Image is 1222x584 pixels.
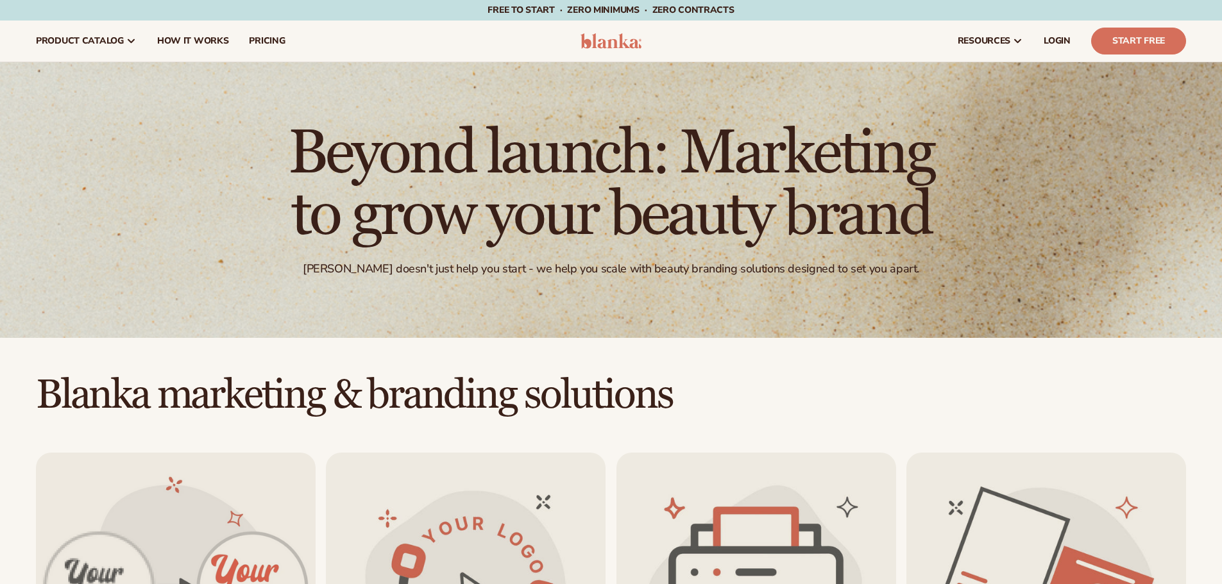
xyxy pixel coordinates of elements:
a: How It Works [147,21,239,62]
span: LOGIN [1044,36,1071,46]
span: pricing [249,36,285,46]
div: [PERSON_NAME] doesn't just help you start - we help you scale with beauty branding solutions desi... [303,262,919,276]
a: LOGIN [1033,21,1081,62]
h1: Beyond launch: Marketing to grow your beauty brand [259,123,964,246]
a: Start Free [1091,28,1186,54]
span: resources [958,36,1010,46]
span: How It Works [157,36,229,46]
span: Free to start · ZERO minimums · ZERO contracts [488,4,734,16]
a: product catalog [26,21,147,62]
img: logo [581,33,641,49]
a: resources [947,21,1033,62]
span: product catalog [36,36,124,46]
a: pricing [239,21,295,62]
